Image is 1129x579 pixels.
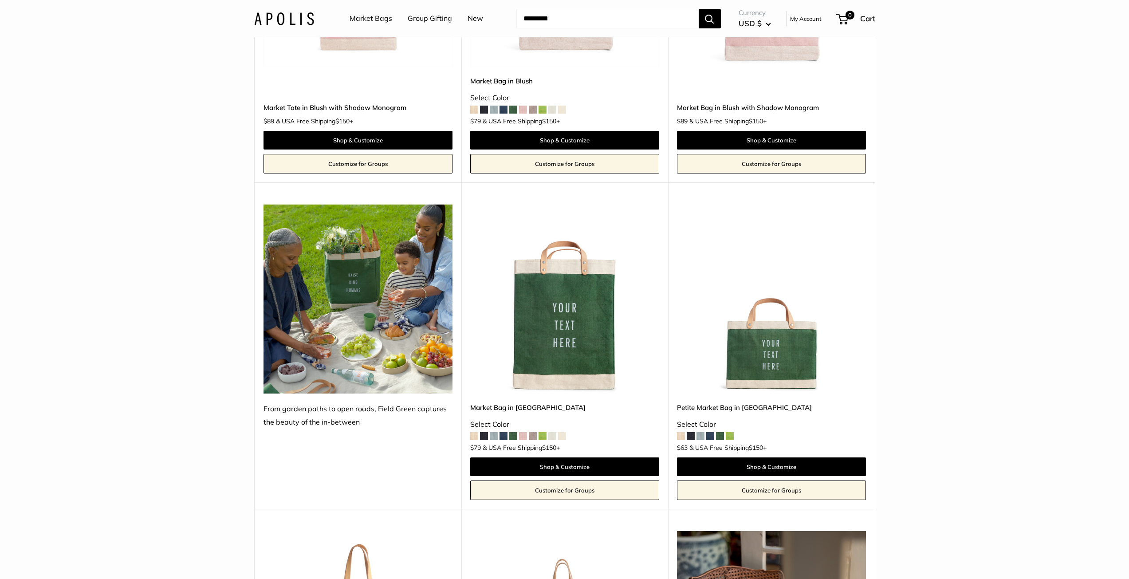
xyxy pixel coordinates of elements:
[677,154,866,173] a: Customize for Groups
[264,205,452,394] img: From garden paths to open roads, Field Green captures the beauty of the in-between
[689,118,767,124] span: & USA Free Shipping +
[483,445,560,451] span: & USA Free Shipping +
[677,117,688,125] span: $89
[483,118,560,124] span: & USA Free Shipping +
[677,102,866,113] a: Market Bag in Blush with Shadow Monogram
[335,117,350,125] span: $150
[677,457,866,476] a: Shop & Customize
[677,402,866,413] a: Petite Market Bag in [GEOGRAPHIC_DATA]
[470,481,659,500] a: Customize for Groups
[739,16,771,31] button: USD $
[276,118,353,124] span: & USA Free Shipping +
[254,12,314,25] img: Apolis
[677,131,866,150] a: Shop & Customize
[677,418,866,431] div: Select Color
[677,481,866,500] a: Customize for Groups
[845,11,854,20] span: 0
[470,117,481,125] span: $79
[699,9,721,28] button: Search
[739,7,771,19] span: Currency
[470,76,659,86] a: Market Bag in Blush
[264,117,274,125] span: $89
[749,117,763,125] span: $150
[264,154,452,173] a: Customize for Groups
[408,12,452,25] a: Group Gifting
[790,13,822,24] a: My Account
[677,205,866,394] img: description_Make it yours with custom printed text.
[739,19,762,28] span: USD $
[470,154,659,173] a: Customize for Groups
[470,205,659,394] img: description_Make it yours with custom printed text.
[860,14,875,23] span: Cart
[542,444,556,452] span: $150
[837,12,875,26] a: 0 Cart
[677,444,688,452] span: $63
[264,102,452,113] a: Market Tote in Blush with Shadow Monogram
[264,402,452,429] div: From garden paths to open roads, Field Green captures the beauty of the in-between
[264,131,452,150] a: Shop & Customize
[468,12,483,25] a: New
[542,117,556,125] span: $150
[677,205,866,394] a: description_Make it yours with custom printed text.description_Take it anywhere with easy-grip ha...
[470,418,659,431] div: Select Color
[470,131,659,150] a: Shop & Customize
[470,402,659,413] a: Market Bag in [GEOGRAPHIC_DATA]
[470,205,659,394] a: description_Make it yours with custom printed text.Market Bag in Field Green
[470,91,659,105] div: Select Color
[516,9,699,28] input: Search...
[689,445,767,451] span: & USA Free Shipping +
[470,444,481,452] span: $79
[470,457,659,476] a: Shop & Customize
[350,12,392,25] a: Market Bags
[749,444,763,452] span: $150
